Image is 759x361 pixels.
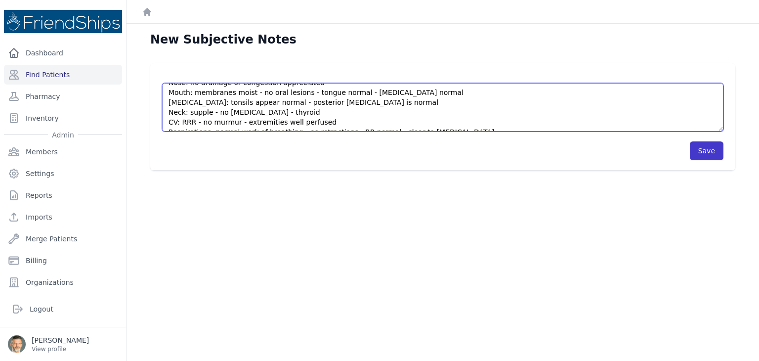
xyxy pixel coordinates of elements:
[4,164,122,183] a: Settings
[4,185,122,205] a: Reports
[4,229,122,249] a: Merge Patients
[4,142,122,162] a: Members
[48,130,78,140] span: Admin
[150,32,296,47] h1: New Subjective Notes
[8,335,118,353] a: [PERSON_NAME] View profile
[4,65,122,85] a: Find Patients
[4,207,122,227] a: Imports
[4,251,122,271] a: Billing
[4,10,122,33] img: Medical Missions EMR
[4,87,122,106] a: Pharmacy
[690,141,723,160] button: Save
[4,108,122,128] a: Inventory
[32,345,89,353] p: View profile
[4,272,122,292] a: Organizations
[4,43,122,63] a: Dashboard
[32,335,89,345] p: [PERSON_NAME]
[8,299,118,319] a: Logout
